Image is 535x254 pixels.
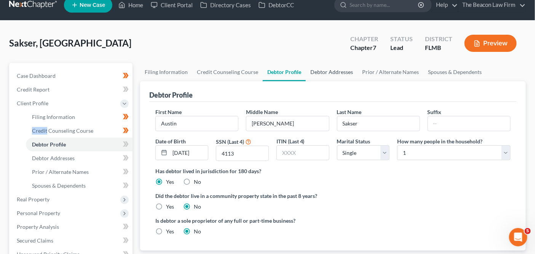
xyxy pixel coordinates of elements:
label: Has debtor lived in jurisdiction for 180 days? [155,167,511,175]
a: Prior / Alternate Names [358,63,423,81]
label: Last Name [337,108,362,116]
a: Debtor Addresses [306,63,358,81]
span: Debtor Addresses [32,155,75,161]
a: Secured Claims [11,234,133,248]
label: Marital Status [337,137,371,145]
span: Filing Information [32,114,75,120]
span: Prior / Alternate Names [32,169,89,175]
a: Property Analysis [11,220,133,234]
label: ITIN (Last 4) [276,137,305,145]
span: Personal Property [17,210,60,216]
div: Debtor Profile [149,90,193,100]
input: -- [156,116,238,131]
a: Filing Information [26,110,133,124]
label: No [194,178,201,186]
label: No [194,228,201,235]
div: Chapter [350,35,378,43]
a: Credit Counseling Course [26,124,133,138]
label: How many people in the household? [397,137,482,145]
a: Debtor Addresses [26,151,133,165]
label: Yes [166,178,174,186]
div: Status [390,35,413,43]
input: XXXX [277,146,329,160]
label: First Name [155,108,182,116]
span: Credit Counseling Course [32,127,93,134]
span: 5 [525,228,531,234]
input: -- [428,116,510,131]
iframe: Intercom live chat [509,228,527,246]
input: -- [337,116,420,131]
input: M.I [246,116,329,131]
div: FLMB [425,43,452,52]
span: 7 [373,44,376,51]
a: Filing Information [140,63,192,81]
span: New Case [80,2,105,8]
label: Middle Name [246,108,278,116]
a: Prior / Alternate Names [26,165,133,179]
div: Lead [390,43,413,52]
div: Chapter [350,43,378,52]
label: Suffix [428,108,442,116]
label: Did the debtor live in a community property state in the past 8 years? [155,192,511,200]
label: No [194,203,201,211]
a: Credit Report [11,83,133,96]
label: Is debtor a sole proprietor of any full or part-time business? [155,217,329,225]
div: District [425,35,452,43]
a: Credit Counseling Course [192,63,263,81]
button: Preview [465,35,517,52]
span: Debtor Profile [32,141,66,148]
span: Case Dashboard [17,72,56,79]
label: Yes [166,203,174,211]
label: SSN (Last 4) [216,138,244,146]
span: Real Property [17,196,50,203]
a: Debtor Profile [26,138,133,151]
a: Debtor Profile [263,63,306,81]
span: Client Profile [17,100,48,106]
input: XXXX [216,146,268,161]
span: Credit Report [17,86,50,93]
a: Spouses & Dependents [26,179,133,193]
a: Case Dashboard [11,69,133,83]
label: Yes [166,228,174,235]
label: Date of Birth [155,137,186,145]
span: Sakser, [GEOGRAPHIC_DATA] [9,37,131,48]
span: Spouses & Dependents [32,182,86,189]
a: Spouses & Dependents [423,63,486,81]
span: Property Analysis [17,223,59,230]
span: Secured Claims [17,237,53,244]
input: MM/DD/YYYY [170,146,208,160]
